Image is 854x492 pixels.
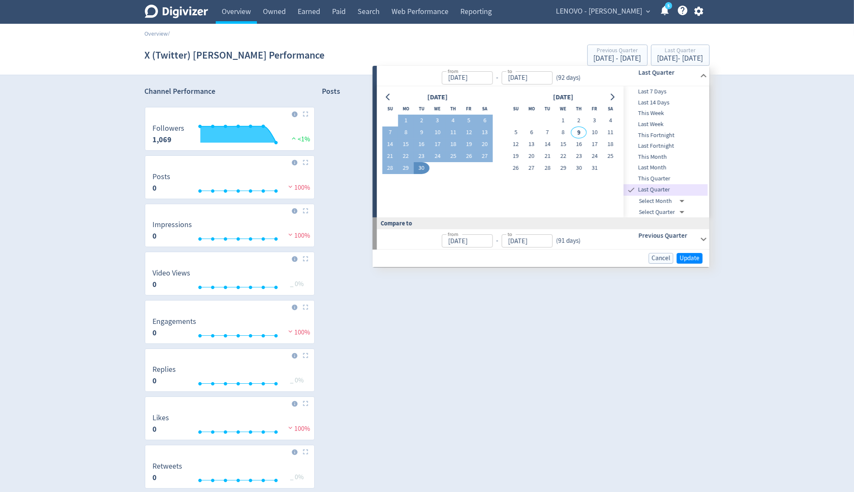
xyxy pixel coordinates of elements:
[461,150,477,162] button: 26
[648,253,673,264] button: Cancel
[153,183,157,193] strong: 0
[594,55,641,62] div: [DATE] - [DATE]
[638,67,696,78] h6: Last Quarter
[303,208,308,214] img: Placeholder
[153,365,176,374] dt: Replies
[587,115,603,127] button: 3
[555,103,571,115] th: Wednesday
[555,150,571,162] button: 22
[149,414,311,436] svg: Likes 0
[153,328,157,338] strong: 0
[414,103,429,115] th: Tuesday
[382,138,398,150] button: 14
[624,152,708,162] span: This Month
[153,424,157,434] strong: 0
[645,8,652,15] span: expand_more
[638,231,696,241] h6: Previous Quarter
[382,150,398,162] button: 21
[603,103,618,115] th: Saturday
[624,141,708,151] span: Last Fortnight
[429,115,445,127] button: 3
[149,173,311,195] svg: Posts 0
[398,150,414,162] button: 22
[149,365,311,388] svg: Replies 0
[398,127,414,138] button: 8
[153,472,157,483] strong: 0
[168,30,170,37] span: /
[461,138,477,150] button: 19
[552,73,584,83] div: ( 92 days )
[153,172,171,182] dt: Posts
[587,45,648,66] button: Previous Quarter[DATE] - [DATE]
[524,162,539,174] button: 27
[603,115,618,127] button: 4
[553,5,653,18] button: LENOVO - [PERSON_NAME]
[550,92,576,103] div: [DATE]
[624,120,708,129] span: Last Week
[477,115,493,127] button: 6
[461,115,477,127] button: 5
[624,162,708,173] div: Last Month
[624,98,708,107] span: Last 14 Days
[303,401,308,406] img: Placeholder
[539,127,555,138] button: 7
[448,67,458,75] label: from
[425,92,450,103] div: [DATE]
[377,86,709,217] div: from-to(92 days)Last Quarter
[624,131,708,140] span: This Fortnight
[524,138,539,150] button: 13
[624,108,708,119] div: This Week
[414,127,429,138] button: 9
[322,86,341,99] h2: Posts
[587,150,603,162] button: 24
[571,162,587,174] button: 30
[286,328,295,335] img: negative-performance.svg
[624,184,708,196] div: Last Quarter
[290,280,304,288] span: _ 0%
[153,268,191,278] dt: Video Views
[286,328,310,337] span: 100%
[149,462,311,485] svg: Retweets 0
[414,150,429,162] button: 23
[657,48,703,55] div: Last Quarter
[539,138,555,150] button: 14
[145,42,325,69] h1: X (Twitter) [PERSON_NAME] Performance
[429,138,445,150] button: 17
[624,174,708,183] span: This Quarter
[382,162,398,174] button: 28
[153,124,185,133] dt: Followers
[624,163,708,172] span: Last Month
[153,279,157,290] strong: 0
[508,127,524,138] button: 5
[461,103,477,115] th: Friday
[571,115,587,127] button: 2
[286,183,295,190] img: negative-performance.svg
[477,138,493,150] button: 20
[624,97,708,108] div: Last 14 Days
[445,127,461,138] button: 11
[145,30,168,37] a: Overview
[461,127,477,138] button: 12
[624,86,708,97] div: Last 7 Days
[555,127,571,138] button: 8
[637,185,708,194] span: Last Quarter
[507,231,512,238] label: to
[149,124,311,147] svg: Followers 1,069
[624,87,708,96] span: Last 7 Days
[571,138,587,150] button: 16
[153,376,157,386] strong: 0
[149,221,311,243] svg: Impressions 0
[377,66,709,86] div: from-to(92 days)Last Quarter
[539,150,555,162] button: 21
[651,45,710,66] button: Last Quarter[DATE]- [DATE]
[508,162,524,174] button: 26
[372,217,709,229] div: Compare to
[153,461,183,471] dt: Retweets
[445,115,461,127] button: 4
[290,376,304,385] span: _ 0%
[149,269,311,292] svg: Video Views 0
[571,103,587,115] th: Thursday
[153,135,172,145] strong: 1,069
[508,150,524,162] button: 19
[303,256,308,261] img: Placeholder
